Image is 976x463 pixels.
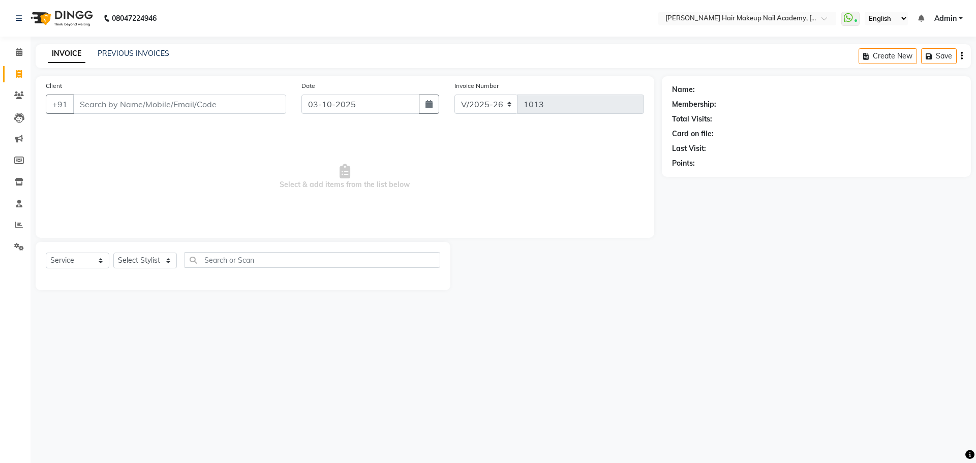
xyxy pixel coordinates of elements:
a: PREVIOUS INVOICES [98,49,169,58]
div: Total Visits: [672,114,712,125]
label: Invoice Number [454,81,499,90]
div: Membership: [672,99,716,110]
div: Name: [672,84,695,95]
input: Search by Name/Mobile/Email/Code [73,95,286,114]
div: Card on file: [672,129,714,139]
button: Save [921,48,957,64]
img: logo [26,4,96,33]
span: Select & add items from the list below [46,126,644,228]
button: Create New [859,48,917,64]
label: Client [46,81,62,90]
a: INVOICE [48,45,85,63]
b: 08047224946 [112,4,157,33]
div: Last Visit: [672,143,706,154]
div: Points: [672,158,695,169]
span: Admin [934,13,957,24]
button: +91 [46,95,74,114]
input: Search or Scan [185,252,440,268]
label: Date [301,81,315,90]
